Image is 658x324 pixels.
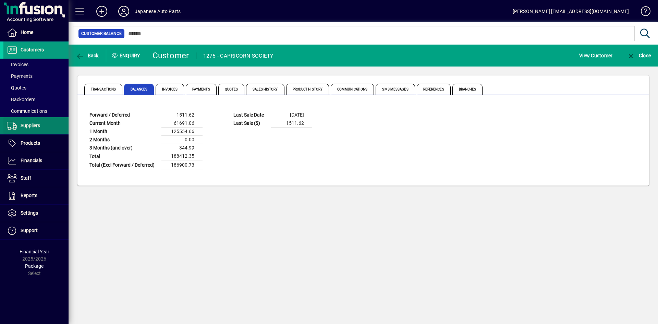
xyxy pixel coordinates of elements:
td: Last Sale Date [230,111,271,119]
span: Invoices [7,62,28,67]
span: Back [76,53,99,58]
div: [PERSON_NAME] [EMAIL_ADDRESS][DOMAIN_NAME] [513,6,629,17]
a: Suppliers [3,117,69,134]
button: Close [625,49,653,62]
div: 1275 - CAPRICORN SOCIETY [203,50,273,61]
a: Home [3,24,69,41]
a: Communications [3,105,69,117]
td: Last Sale ($) [230,119,271,128]
td: 125554.66 [161,128,203,136]
a: Products [3,135,69,152]
span: Settings [21,210,38,216]
td: Forward / Deferred [86,111,161,119]
span: References [417,84,451,95]
span: SMS Messages [376,84,415,95]
span: Invoices [156,84,184,95]
span: Quotes [218,84,245,95]
button: Profile [113,5,135,17]
span: Financials [21,158,42,163]
td: 0.00 [161,136,203,144]
span: View Customer [579,50,612,61]
span: Suppliers [21,123,40,128]
td: Current Month [86,119,161,128]
span: Transactions [84,84,122,95]
td: 1511.62 [271,119,312,128]
button: Add [91,5,113,17]
td: 1 Month [86,128,161,136]
span: Branches [452,84,483,95]
button: Back [74,49,100,62]
div: Customer [153,50,189,61]
span: Communications [331,84,374,95]
a: Invoices [3,59,69,70]
span: Product History [286,84,329,95]
span: Products [21,140,40,146]
td: 186900.73 [161,161,203,170]
a: Knowledge Base [636,1,649,24]
span: Quotes [7,85,26,91]
td: 61691.06 [161,119,203,128]
span: Sales History [246,84,284,95]
app-page-header-button: Back [69,49,106,62]
td: 3 Months (and over) [86,144,161,152]
span: Support [21,228,38,233]
span: Payments [7,73,33,79]
button: View Customer [577,49,614,62]
div: Enquiry [106,50,147,61]
span: Balances [124,84,154,95]
span: Communications [7,108,47,114]
span: Financial Year [20,249,49,254]
a: Support [3,222,69,239]
a: Backorders [3,94,69,105]
span: Payments [186,84,217,95]
a: Reports [3,187,69,204]
span: Reports [21,193,37,198]
td: Total [86,152,161,161]
a: Payments [3,70,69,82]
span: Package [25,263,44,269]
span: Customer Balance [81,30,122,37]
span: Staff [21,175,31,181]
a: Staff [3,170,69,187]
span: Close [627,53,651,58]
span: Backorders [7,97,35,102]
a: Settings [3,205,69,222]
td: -344.99 [161,144,203,152]
td: 188412.35 [161,152,203,161]
span: Customers [21,47,44,52]
td: 1511.62 [161,111,203,119]
a: Financials [3,152,69,169]
app-page-header-button: Close enquiry [620,49,658,62]
div: Japanese Auto Parts [135,6,181,17]
span: Home [21,29,33,35]
a: Quotes [3,82,69,94]
td: [DATE] [271,111,312,119]
td: Total (Excl Forward / Deferred) [86,161,161,170]
td: 2 Months [86,136,161,144]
